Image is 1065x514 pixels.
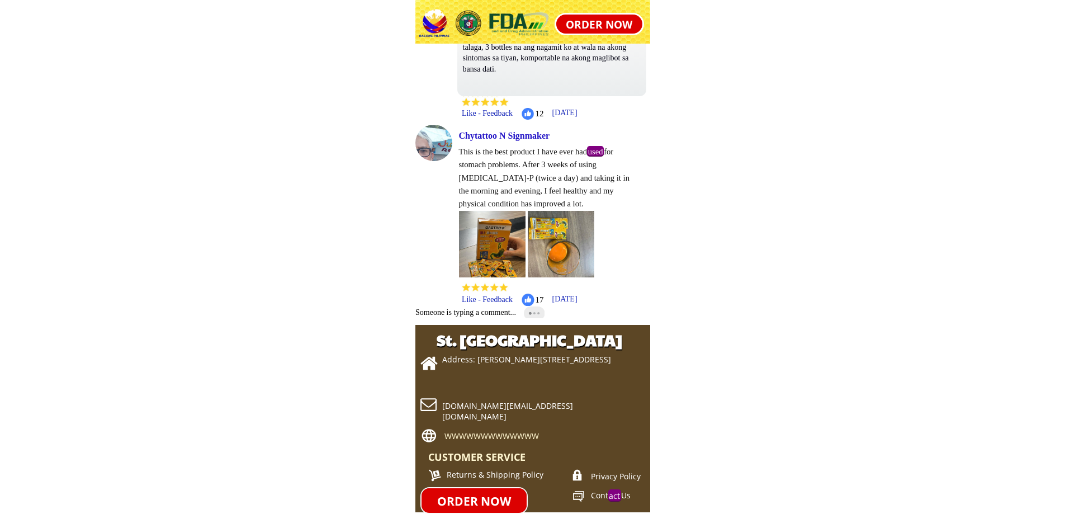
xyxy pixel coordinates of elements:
[428,450,526,464] font: CUSTOMER SERVICE
[444,431,539,441] font: WWWWWWWWWWWWW
[609,490,620,501] font: act
[552,109,577,117] font: [DATE]
[535,295,543,304] font: 17
[442,354,611,365] font: Address: [PERSON_NAME][STREET_ADDRESS]
[437,329,622,351] font: St. [GEOGRAPHIC_DATA]
[462,109,513,117] font: Like - Feedback
[463,21,637,73] font: I am happy to choose the right product, medyo mahirap inumin ang turmeric essence para sa akin pe...
[566,17,632,32] font: ORDER NOW
[447,469,543,480] font: Returns & Shipping Policy
[442,400,573,422] font: [DOMAIN_NAME][EMAIL_ADDRESS][DOMAIN_NAME]
[459,131,550,140] font: Chytattoo N Signmaker
[591,490,608,501] font: Cont
[621,490,631,501] font: Us
[415,308,516,317] font: Someone is typing a comment...
[459,147,629,209] font: for stomach problems. After 3 weeks of using [MEDICAL_DATA]-P (twice a day) and taking it in the ...
[462,295,513,304] font: Like - Feedback
[437,493,511,508] font: ORDER NOW
[588,147,603,156] font: used
[591,471,641,482] font: Privacy Policy
[552,295,577,303] font: [DATE]
[535,109,543,118] font: 12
